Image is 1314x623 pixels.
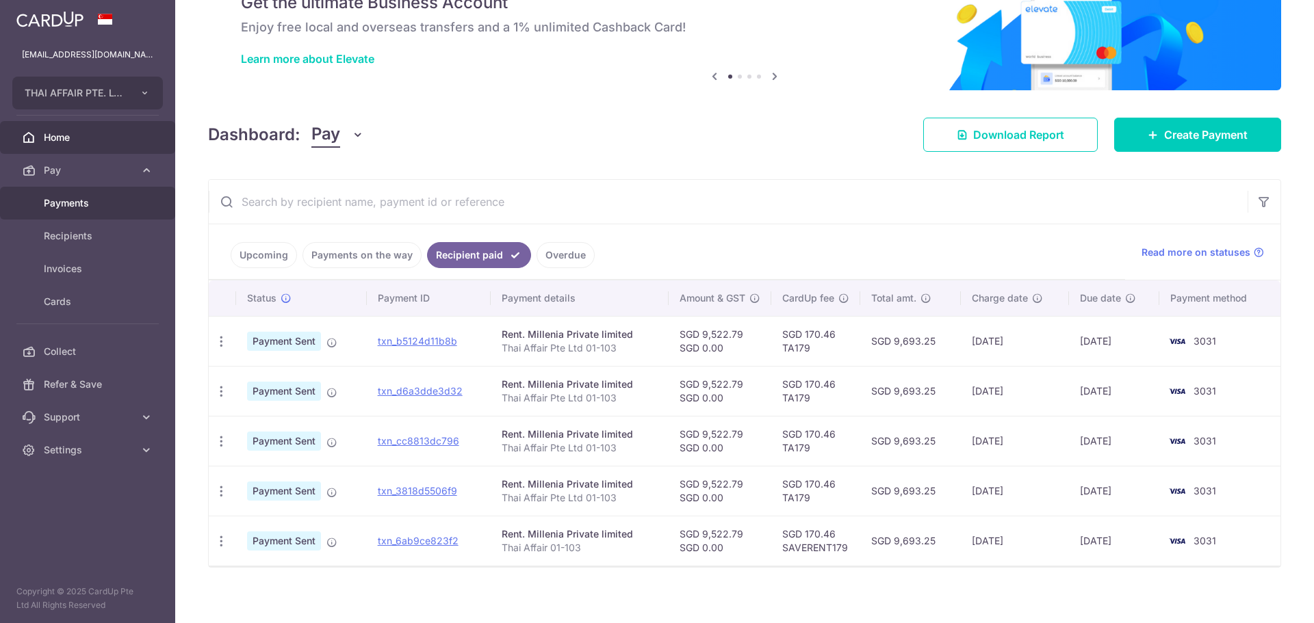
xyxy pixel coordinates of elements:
[669,316,771,366] td: SGD 9,522.79 SGD 0.00
[961,516,1069,566] td: [DATE]
[247,291,276,305] span: Status
[502,491,658,505] p: Thai Affair Pte Ltd 01-103
[972,291,1028,305] span: Charge date
[502,328,658,341] div: Rent. Millenia Private limited
[311,122,340,148] span: Pay
[961,316,1069,366] td: [DATE]
[302,242,422,268] a: Payments on the way
[209,180,1248,224] input: Search by recipient name, payment id or reference
[1069,366,1160,416] td: [DATE]
[44,229,134,243] span: Recipients
[669,366,771,416] td: SGD 9,522.79 SGD 0.00
[771,366,860,416] td: SGD 170.46 TA179
[1142,246,1264,259] a: Read more on statuses
[44,345,134,358] span: Collect
[12,77,163,109] button: THAI AFFAIR PTE. LTD.
[502,391,658,405] p: Thai Affair Pte Ltd 01-103
[502,541,658,555] p: Thai Affair 01-103
[502,477,658,491] div: Rent. Millenia Private limited
[1080,291,1121,305] span: Due date
[1163,483,1191,499] img: Bank Card
[44,196,134,210] span: Payments
[1163,333,1191,349] img: Bank Card
[491,280,669,316] th: Payment details
[860,516,960,566] td: SGD 9,693.25
[871,291,916,305] span: Total amt.
[367,280,491,316] th: Payment ID
[247,382,321,401] span: Payment Sent
[16,11,83,27] img: CardUp
[1194,535,1216,546] span: 3031
[680,291,745,305] span: Amount & GST
[771,316,860,366] td: SGD 170.46 TA179
[961,416,1069,466] td: [DATE]
[1159,280,1280,316] th: Payment method
[1194,435,1216,447] span: 3031
[537,242,595,268] a: Overdue
[241,52,374,66] a: Learn more about Elevate
[1164,127,1248,143] span: Create Payment
[923,118,1098,152] a: Download Report
[502,341,658,355] p: Thai Affair Pte Ltd 01-103
[44,410,134,424] span: Support
[22,48,153,62] p: [EMAIL_ADDRESS][DOMAIN_NAME]
[1194,485,1216,496] span: 3031
[378,485,457,496] a: txn_3818d5506f9
[860,316,960,366] td: SGD 9,693.25
[247,531,321,551] span: Payment Sent
[1069,316,1160,366] td: [DATE]
[1069,516,1160,566] td: [DATE]
[378,435,459,447] a: txn_cc8813dc796
[1163,383,1191,399] img: Bank Card
[1114,118,1281,152] a: Create Payment
[860,366,960,416] td: SGD 9,693.25
[44,262,134,276] span: Invoices
[44,131,134,144] span: Home
[961,466,1069,516] td: [DATE]
[669,466,771,516] td: SGD 9,522.79 SGD 0.00
[44,443,134,457] span: Settings
[1194,385,1216,397] span: 3031
[241,19,1248,36] h6: Enjoy free local and overseas transfers and a 1% unlimited Cashback Card!
[44,295,134,308] span: Cards
[782,291,834,305] span: CardUp fee
[771,466,860,516] td: SGD 170.46 TA179
[1194,335,1216,347] span: 3031
[1163,433,1191,449] img: Bank Card
[208,122,300,147] h4: Dashboard:
[502,427,658,441] div: Rent. Millenia Private limited
[25,86,126,100] span: THAI AFFAIR PTE. LTD.
[961,366,1069,416] td: [DATE]
[502,441,658,455] p: Thai Affair Pte Ltd 01-103
[427,242,531,268] a: Recipient paid
[860,416,960,466] td: SGD 9,693.25
[771,416,860,466] td: SGD 170.46 TA179
[311,122,364,148] button: Pay
[502,377,658,391] div: Rent. Millenia Private limited
[378,535,459,546] a: txn_6ab9ce823f2
[247,332,321,351] span: Payment Sent
[1069,416,1160,466] td: [DATE]
[1163,533,1191,549] img: Bank Card
[771,516,860,566] td: SGD 170.46 SAVERENT179
[669,416,771,466] td: SGD 9,522.79 SGD 0.00
[973,127,1064,143] span: Download Report
[44,377,134,391] span: Refer & Save
[1142,246,1250,259] span: Read more on statuses
[247,481,321,501] span: Payment Sent
[1069,466,1160,516] td: [DATE]
[378,385,463,397] a: txn_d6a3dde3d32
[378,335,457,347] a: txn_b5124d11b8b
[247,432,321,451] span: Payment Sent
[502,527,658,541] div: Rent. Millenia Private limited
[231,242,297,268] a: Upcoming
[44,163,134,177] span: Pay
[669,516,771,566] td: SGD 9,522.79 SGD 0.00
[860,466,960,516] td: SGD 9,693.25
